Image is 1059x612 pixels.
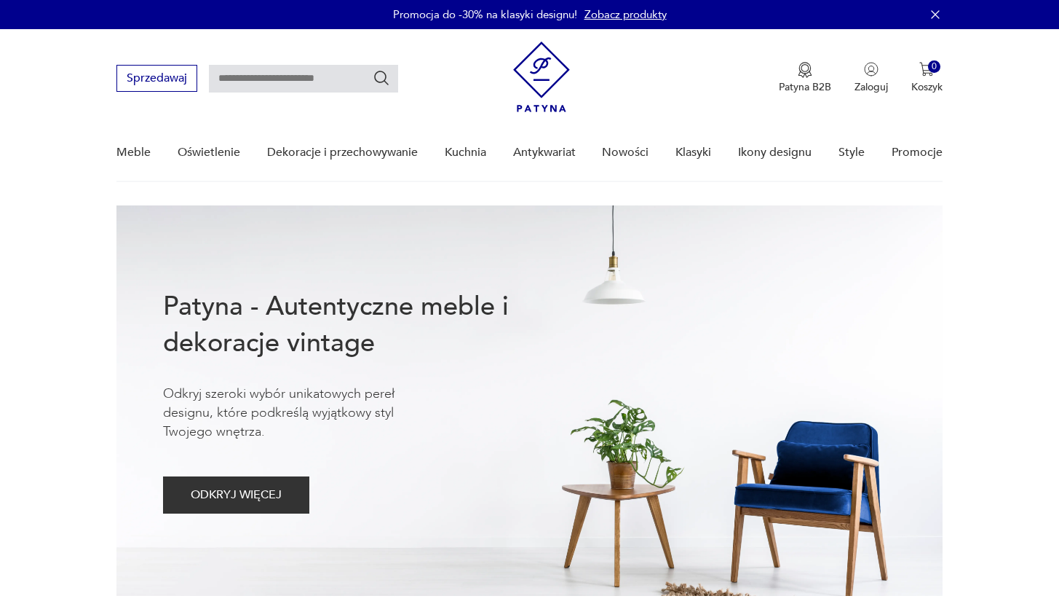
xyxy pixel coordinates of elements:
[798,62,812,78] img: Ikona medalu
[373,69,390,87] button: Szukaj
[513,125,576,181] a: Antykwariat
[854,80,888,94] p: Zaloguj
[584,7,667,22] a: Zobacz produkty
[911,62,943,94] button: 0Koszyk
[393,7,577,22] p: Promocja do -30% na klasyki designu!
[779,62,831,94] a: Ikona medaluPatyna B2B
[116,74,197,85] a: Sprzedawaj
[838,125,865,181] a: Style
[779,62,831,94] button: Patyna B2B
[116,65,197,92] button: Sprzedawaj
[163,491,309,501] a: ODKRYJ WIĘCEJ
[445,125,486,181] a: Kuchnia
[738,125,812,181] a: Ikony designu
[513,42,570,112] img: Patyna - sklep z meblami i dekoracjami vintage
[779,80,831,94] p: Patyna B2B
[116,125,151,181] a: Meble
[178,125,240,181] a: Oświetlenie
[267,125,418,181] a: Dekoracje i przechowywanie
[675,125,711,181] a: Klasyki
[892,125,943,181] a: Promocje
[919,62,934,76] img: Ikona koszyka
[864,62,878,76] img: Ikonka użytkownika
[163,289,556,361] h1: Patyna - Autentyczne meble i dekoracje vintage
[854,62,888,94] button: Zaloguj
[928,60,940,73] div: 0
[911,80,943,94] p: Koszyk
[163,476,309,514] button: ODKRYJ WIĘCEJ
[163,385,440,442] p: Odkryj szeroki wybór unikatowych pereł designu, które podkreślą wyjątkowy styl Twojego wnętrza.
[602,125,649,181] a: Nowości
